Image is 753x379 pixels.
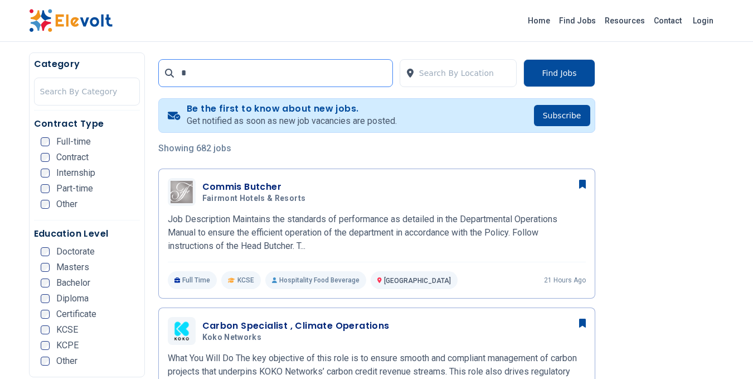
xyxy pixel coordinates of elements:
iframe: Chat Widget [697,325,753,379]
span: Bachelor [56,279,90,287]
h5: Education Level [34,227,140,241]
span: Internship [56,169,95,177]
p: Get notified as soon as new job vacancies are posted. [187,114,397,128]
input: Internship [41,169,50,177]
input: Masters [41,263,50,272]
p: 21 hours ago [544,276,586,285]
input: Certificate [41,310,50,319]
input: KCSE [41,325,50,334]
span: Diploma [56,294,89,303]
span: KCPE [56,341,79,350]
p: Hospitality Food Beverage [265,271,366,289]
span: Contract [56,153,89,162]
h5: Contract Type [34,117,140,131]
span: Doctorate [56,247,95,256]
input: Diploma [41,294,50,303]
h3: Commis Butcher [202,180,310,194]
img: Elevolt [29,9,113,32]
p: Full Time [168,271,217,289]
span: [GEOGRAPHIC_DATA] [384,277,451,285]
a: Fairmont Hotels & ResortsCommis ButcherFairmont Hotels & ResortsJob Description Maintains the sta... [168,178,586,289]
input: Full-time [41,137,50,146]
input: KCPE [41,341,50,350]
span: KCSE [56,325,78,334]
span: Fairmont Hotels & Resorts [202,194,306,204]
button: Subscribe [534,105,590,126]
input: Doctorate [41,247,50,256]
a: Find Jobs [555,12,600,30]
span: Certificate [56,310,96,319]
input: Part-time [41,184,50,193]
button: Find Jobs [523,59,595,87]
span: Other [56,200,77,209]
h3: Carbon Specialist , Climate Operations [202,319,390,333]
span: Masters [56,263,89,272]
h5: Category [34,57,140,71]
h4: Be the first to know about new jobs. [187,103,397,114]
input: Other [41,200,50,209]
img: Fairmont Hotels & Resorts [171,181,193,203]
span: KCSE [237,276,254,285]
input: Other [41,357,50,366]
span: Other [56,357,77,366]
span: Part-time [56,184,93,193]
a: Login [686,9,720,32]
span: Full-time [56,137,91,146]
p: Job Description Maintains the standards of performance as detailed in the Departmental Operations... [168,213,586,253]
a: Resources [600,12,649,30]
p: Showing 682 jobs [158,142,595,155]
span: Koko Networks [202,333,262,343]
input: Bachelor [41,279,50,287]
a: Contact [649,12,686,30]
a: Home [523,12,555,30]
input: Contract [41,153,50,162]
img: Koko Networks [171,320,193,342]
